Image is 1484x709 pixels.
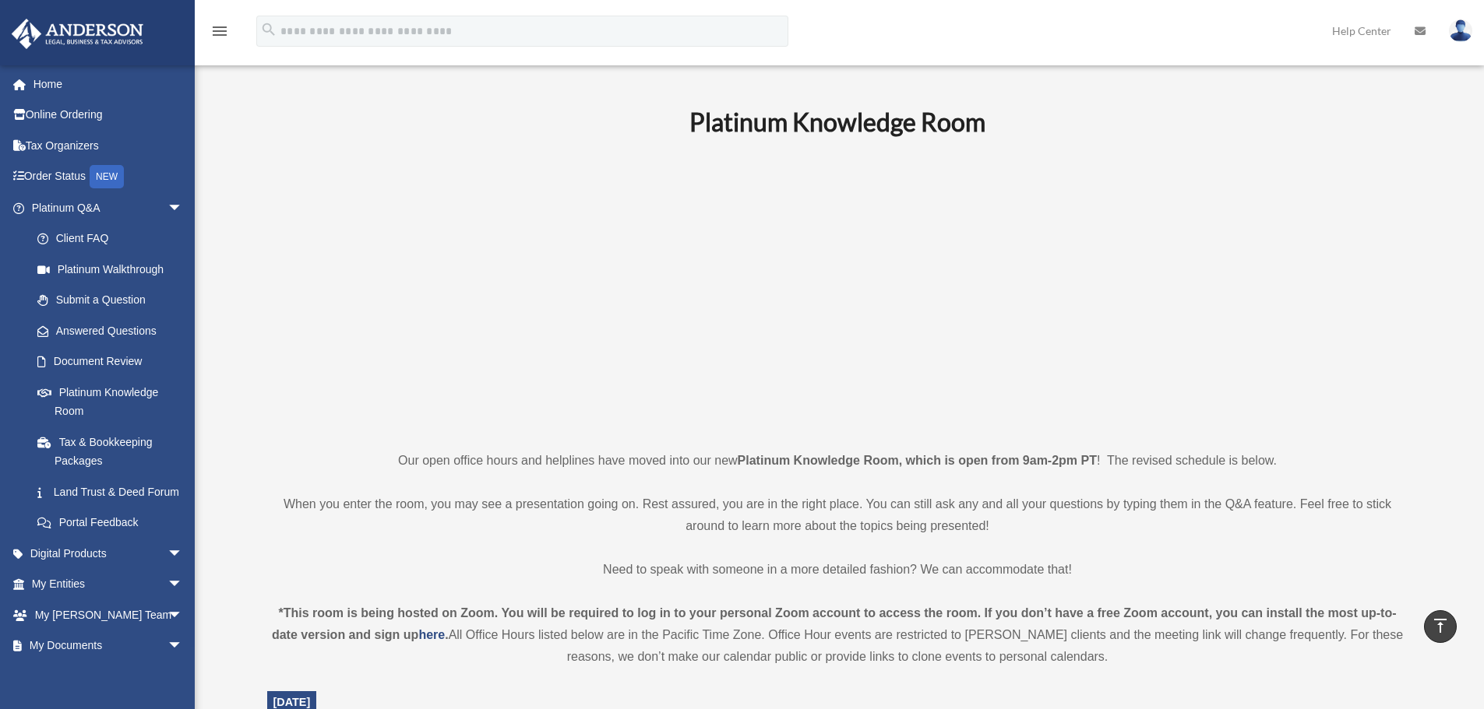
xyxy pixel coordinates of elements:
[167,192,199,224] span: arrow_drop_down
[11,130,206,161] a: Tax Organizers
[604,158,1071,421] iframe: 231110_Toby_KnowledgeRoom
[11,192,206,223] a: Platinum Q&Aarrow_drop_down
[167,599,199,631] span: arrow_drop_down
[11,538,206,569] a: Digital Productsarrow_drop_down
[267,559,1408,581] p: Need to speak with someone in a more detailed fashion? We can accommodate that!
[11,599,206,630] a: My [PERSON_NAME] Teamarrow_drop_down
[11,68,206,100] a: Home
[267,493,1408,537] p: When you enter the room, you may see a presentation going on. Rest assured, you are in the right ...
[22,285,206,316] a: Submit a Question
[22,254,206,285] a: Platinum Walkthrough
[11,161,206,193] a: Order StatusNEW
[22,346,206,377] a: Document Review
[418,628,445,641] a: here
[11,630,206,662] a: My Documentsarrow_drop_down
[22,476,206,507] a: Land Trust & Deed Forum
[267,450,1408,472] p: Our open office hours and helplines have moved into our new ! The revised schedule is below.
[689,107,985,137] b: Platinum Knowledge Room
[167,630,199,662] span: arrow_drop_down
[1449,19,1472,42] img: User Pic
[7,19,148,49] img: Anderson Advisors Platinum Portal
[22,426,206,476] a: Tax & Bookkeeping Packages
[22,507,206,539] a: Portal Feedback
[11,100,206,131] a: Online Ordering
[210,22,229,40] i: menu
[22,223,206,254] a: Client FAQ
[272,606,1397,641] strong: *This room is being hosted on Zoom. You will be required to log in to your personal Zoom account ...
[22,315,206,346] a: Answered Questions
[167,569,199,601] span: arrow_drop_down
[273,696,311,708] span: [DATE]
[1424,610,1457,643] a: vertical_align_top
[267,602,1408,668] div: All Office Hours listed below are in the Pacific Time Zone. Office Hour events are restricted to ...
[1431,616,1450,635] i: vertical_align_top
[22,377,199,426] a: Platinum Knowledge Room
[167,538,199,570] span: arrow_drop_down
[445,628,448,641] strong: .
[11,569,206,600] a: My Entitiesarrow_drop_down
[90,165,124,188] div: NEW
[260,21,277,38] i: search
[738,454,1097,467] strong: Platinum Knowledge Room, which is open from 9am-2pm PT
[210,27,229,40] a: menu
